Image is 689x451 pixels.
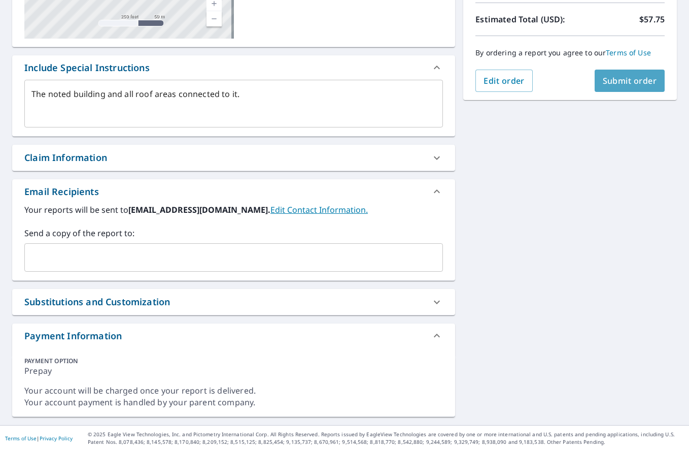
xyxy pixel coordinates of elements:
[603,75,657,86] span: Submit order
[24,357,443,365] div: PAYMENT OPTION
[24,227,443,239] label: Send a copy of the report to:
[595,70,665,92] button: Submit order
[24,385,443,397] div: Your account will be charged once your report is delivered.
[24,204,443,216] label: Your reports will be sent to
[12,289,455,315] div: Substitutions and Customization
[5,435,73,441] p: |
[475,70,533,92] button: Edit order
[484,75,525,86] span: Edit order
[24,397,443,408] div: Your account payment is handled by your parent company.
[12,324,455,348] div: Payment Information
[128,204,270,215] b: [EMAIL_ADDRESS][DOMAIN_NAME].
[24,185,99,199] div: Email Recipients
[206,11,222,26] a: Current Level 17, Zoom Out
[24,151,107,165] div: Claim Information
[88,431,684,446] p: © 2025 Eagle View Technologies, Inc. and Pictometry International Corp. All Rights Reserved. Repo...
[639,13,665,25] p: $57.75
[24,365,443,385] div: Prepay
[24,329,122,343] div: Payment Information
[270,204,368,215] a: EditContactInfo
[24,295,170,309] div: Substitutions and Customization
[5,435,37,442] a: Terms of Use
[475,48,665,57] p: By ordering a report you agree to our
[31,89,436,118] textarea: The noted building and all roof areas connected to it.
[24,61,150,75] div: Include Special Instructions
[12,179,455,204] div: Email Recipients
[40,435,73,442] a: Privacy Policy
[12,55,455,80] div: Include Special Instructions
[475,13,570,25] p: Estimated Total (USD):
[12,145,455,171] div: Claim Information
[606,48,651,57] a: Terms of Use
